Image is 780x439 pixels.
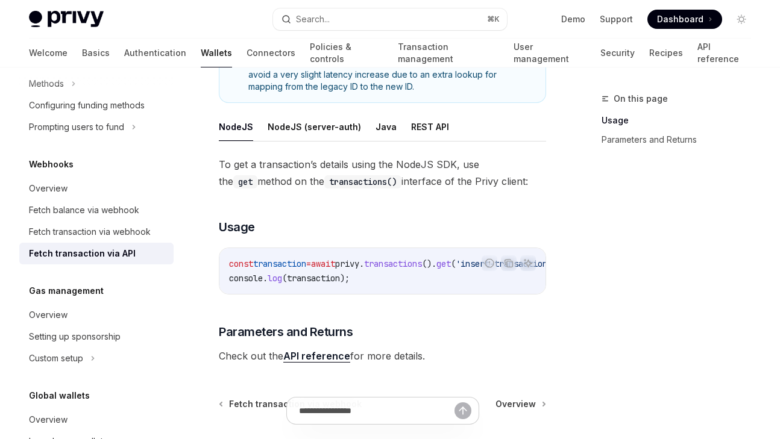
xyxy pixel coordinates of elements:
div: Search... [296,12,330,26]
span: ⌘ K [487,14,500,24]
a: Wallets [201,39,232,67]
a: Basics [82,39,110,67]
button: Send message [454,402,471,419]
div: Overview [29,413,68,427]
a: Parameters and Returns [602,130,761,149]
span: Check out the for more details. [219,347,546,364]
a: Dashboard [647,10,722,29]
div: Fetch transaction via API [29,246,136,261]
span: On this page [614,92,668,106]
span: . [263,273,268,284]
div: Overview [29,181,68,196]
a: Usage [602,111,761,130]
a: Security [600,39,635,67]
a: Overview [19,409,174,431]
div: Prompting users to fund [29,120,124,134]
span: ); [340,273,350,284]
span: ( [282,273,287,284]
span: Parameters and Returns [219,323,353,340]
span: const [229,258,253,269]
code: get [233,175,257,188]
a: Overview [19,304,174,326]
button: NodeJS (server-auth) [268,113,361,141]
div: Setting up sponsorship [29,329,121,344]
div: Configuring funding methods [29,98,145,113]
a: Connectors [247,39,295,67]
button: REST API [411,113,449,141]
a: Authentication [124,39,186,67]
a: Recipes [649,39,683,67]
h5: Global wallets [29,388,90,403]
button: Toggle dark mode [732,10,751,29]
button: Java [376,113,397,141]
a: Setting up sponsorship [19,326,174,347]
button: NodeJS [219,113,253,141]
span: = [306,258,311,269]
div: Overview [29,308,68,322]
div: Fetch balance via webhook [29,203,139,217]
a: Welcome [29,39,68,67]
a: Fetch balance via webhook [19,199,174,221]
h5: Gas management [29,284,104,298]
a: Fetch transaction via API [19,243,174,264]
button: Search...⌘K [273,8,508,30]
span: await [311,258,335,269]
a: Demo [561,13,585,25]
button: Ask AI [520,255,536,271]
h5: Webhooks [29,157,74,172]
span: 'insert-transaction-id' [456,258,567,269]
span: Dashboard [657,13,703,25]
span: transactions [364,258,422,269]
span: . [359,258,364,269]
a: Transaction management [398,39,500,67]
code: transactions() [324,175,401,188]
button: Copy the contents from the code block [501,255,517,271]
span: ( [451,258,456,269]
span: console [229,273,263,284]
span: Usage [219,219,255,235]
a: Configuring funding methods [19,95,174,116]
a: Policies & controls [310,39,383,67]
div: Custom setup [29,351,83,366]
a: User management [514,39,586,67]
span: transaction [287,273,340,284]
div: Fetch transaction via webhook [29,225,151,239]
span: privy [335,258,359,269]
img: light logo [29,11,104,28]
span: (). [422,258,436,269]
a: Support [600,13,633,25]
span: To get a transaction’s details using the NodeJS SDK, use the method on the interface of the Privy... [219,156,546,190]
a: Fetch transaction via webhook [19,221,174,243]
a: API reference [283,350,350,363]
a: Overview [19,178,174,199]
button: Report incorrect code [482,255,497,271]
span: log [268,273,282,284]
span: transaction [253,258,306,269]
a: API reference [697,39,751,67]
span: get [436,258,451,269]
